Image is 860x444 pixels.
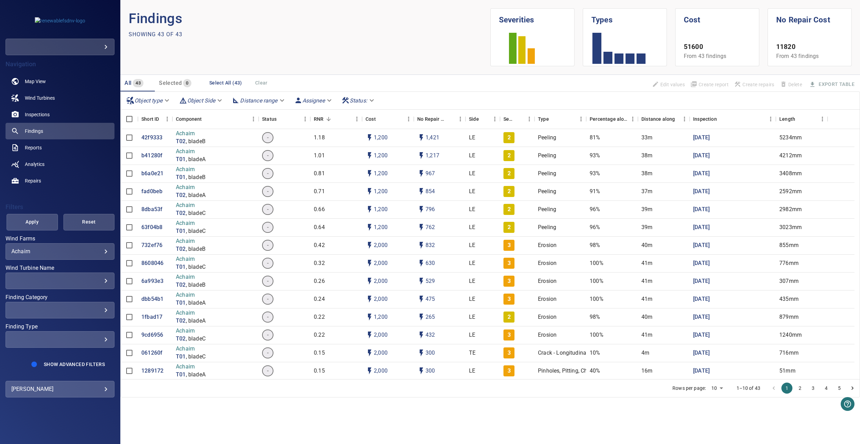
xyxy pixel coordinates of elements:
[417,367,426,375] svg: Auto impact
[300,114,310,124] button: Menu
[508,134,511,142] p: 2
[141,170,163,178] p: b6a0e21
[6,204,114,210] h4: Filters
[693,224,710,231] a: [DATE]
[374,134,388,142] p: 1,200
[141,331,163,339] a: 9cd6956
[374,152,388,160] p: 1,200
[141,134,162,142] a: 42f9333
[176,109,202,129] div: Component
[779,134,802,142] p: 5234mm
[6,123,114,139] a: findings active
[176,263,186,271] p: T01
[808,383,819,394] button: Go to page 3
[374,170,388,178] p: 1,200
[141,277,163,285] a: 6a993e3
[186,156,206,164] p: , bladeA
[366,205,374,214] svg: Auto cost
[777,79,805,90] span: Findings that are included in repair orders can not be deleted
[426,188,435,196] p: 854
[176,227,186,235] p: T01
[576,114,586,124] button: Menu
[693,206,710,214] p: [DATE]
[417,331,426,339] svg: Auto impact
[6,236,114,241] label: Wind Farms
[628,114,638,124] button: Menu
[6,90,114,106] a: windturbines noActive
[141,152,162,160] a: b41280f
[6,295,114,300] label: Finding Category
[693,259,710,267] a: [DATE]
[426,206,435,214] p: 796
[693,313,710,321] a: [DATE]
[693,134,710,142] p: [DATE]
[779,188,802,196] p: 2592mm
[693,295,710,303] p: [DATE]
[374,188,388,196] p: 1,200
[693,241,710,249] p: [DATE]
[324,114,333,124] button: Sort
[446,114,455,124] button: Sort
[186,174,206,181] p: , bladeB
[693,188,710,196] p: [DATE]
[25,128,43,135] span: Findings
[187,97,216,104] em: Object Side
[374,224,388,231] p: 1,200
[129,8,490,29] p: Findings
[176,245,186,253] a: T02
[133,79,143,87] span: 43
[123,95,173,107] div: Object type
[794,383,806,394] button: Go to page 2
[124,80,131,86] span: All
[141,241,162,249] a: 732ef76
[176,191,186,199] a: T02
[693,170,710,178] a: [DATE]
[684,53,726,59] span: From 43 findings
[6,265,114,271] label: Wind Turbine Name
[779,170,802,178] p: 3408mm
[693,367,710,375] a: [DATE]
[176,201,206,209] p: Achairn
[366,349,374,357] svg: Auto cost
[6,156,114,172] a: analytics noActive
[6,324,114,329] label: Finding Type
[339,95,378,107] div: Status:
[40,359,109,370] button: Show Advanced Filters
[776,109,828,129] div: Length
[6,106,114,123] a: inspections noActive
[186,263,206,271] p: , bladeC
[362,109,414,129] div: Cost
[176,371,186,379] p: T01
[417,169,426,178] svg: Auto impact
[455,114,466,124] button: Menu
[202,114,212,124] button: Sort
[693,331,710,339] a: [DATE]
[176,281,186,289] a: T02
[417,313,426,321] svg: Auto impact
[847,383,858,394] button: Go to next page
[417,259,426,267] svg: Auto impact
[374,206,388,214] p: 1,200
[186,209,206,217] p: , bladeC
[7,214,58,230] button: Apply
[821,383,832,394] button: Go to page 4
[466,109,500,129] div: Side
[159,80,182,86] span: Selected
[176,317,186,325] p: T02
[417,241,426,249] svg: Auto impact
[263,170,273,178] span: -
[776,42,843,52] p: 11820
[314,109,323,129] div: Repair Now Ratio: The ratio of the additional incurred cost of repair in 1 year and the cost of r...
[134,97,162,104] em: Object type
[263,188,273,196] span: -
[176,335,186,343] p: T02
[638,109,690,129] div: Distance along
[679,114,690,124] button: Menu
[352,114,362,124] button: Menu
[350,97,367,104] em: Status :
